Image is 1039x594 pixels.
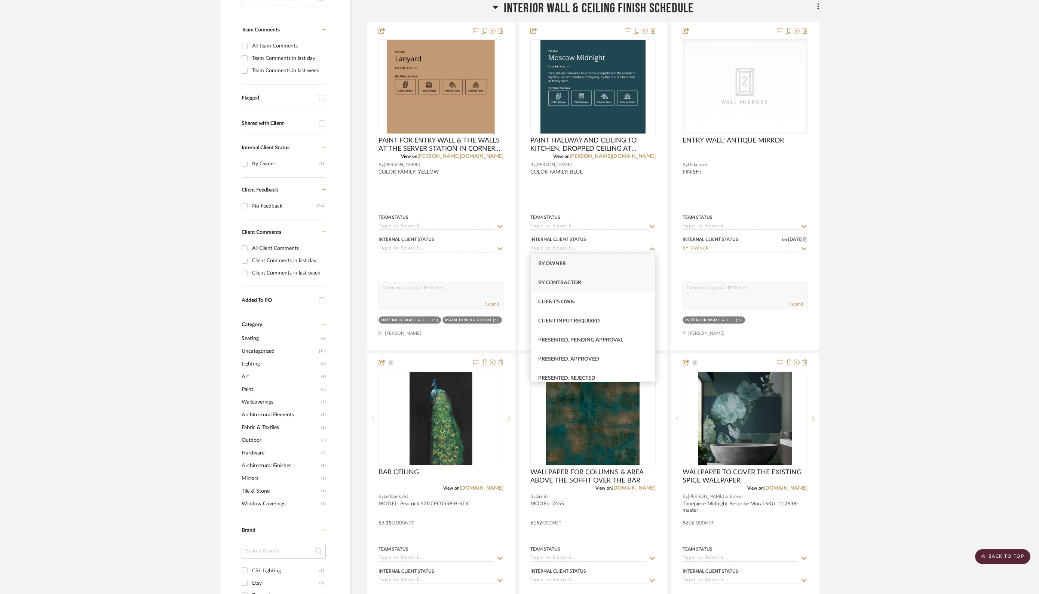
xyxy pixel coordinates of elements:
span: Leftbank Art [384,493,408,500]
span: [DATE] [787,237,803,242]
span: Window Coverings [242,497,319,510]
span: Presented, Rejected [538,376,595,381]
div: (1) [493,318,499,323]
span: Architectural Elements [242,408,319,421]
span: [PERSON_NAME] [384,161,420,168]
div: Team Comments in last week [252,65,324,77]
div: Internal Client Status [683,236,738,243]
img: WALLPAPER TO COVER THE EXISTING SPICE WALLPAPER [698,372,792,465]
span: [PERSON_NAME] & Brown [688,493,743,500]
input: Type to Search… [530,245,646,252]
input: Type to Search… [378,245,494,252]
div: (1) [736,318,742,323]
span: Seating [242,332,319,345]
input: Type to Search… [378,555,494,562]
span: on [782,237,787,242]
div: (50) [317,200,324,212]
scroll-to-top-button: BACK TO TOP [975,549,1030,564]
div: CSL Lighting [252,565,319,577]
div: Team Status [378,546,408,552]
img: PAINT HALLWAY AND CEILING TO KITCHEN, DROPPED CEILING AT BATHROOMS AND HALLWAY TO BANQUET ROOM, A... [540,40,645,134]
a: [PERSON_NAME][DOMAIN_NAME] [570,154,656,159]
span: By [683,493,688,500]
span: Client Feedback [242,187,278,193]
div: (1) [432,318,439,323]
a: [DOMAIN_NAME] [612,486,656,491]
span: (1) [321,460,326,472]
span: (1) [321,472,326,484]
span: (13) [319,345,326,357]
div: Internal Client Status [683,568,738,575]
div: (1) [319,565,324,577]
span: View on [553,154,570,159]
div: Internal Client Status [530,568,586,575]
span: Wallcoverings [242,396,319,408]
button: Submit [485,301,499,307]
span: (3) [321,422,326,434]
span: By [683,161,688,168]
span: Lighting [242,358,319,370]
span: (1) [321,498,326,510]
div: Interior Wall & Ceiling Finish Schedule [685,318,735,323]
div: Added To PO [242,297,315,304]
span: WALLPAPER TO COVER THE EXISTING SPICE WALLPAPER [683,468,807,485]
span: (8) [321,358,326,370]
span: By Owner [538,261,566,266]
span: Client Input Required [538,318,600,324]
input: Type to Search… [683,223,799,230]
span: By [378,493,384,500]
img: PAINT FOR ENTRY WALL & THE WALLS AT THE SERVER STATION IN CORNER BY THE BAR [387,40,495,134]
div: Shared with Client [242,120,315,127]
span: View on [747,486,764,490]
div: (1) [319,577,324,589]
span: WALLPAPER FOR COLUMNS & AREA ABOVE THE SOFFIT OVER THE BAR [530,468,655,485]
div: Client Comments in last week [252,267,324,279]
span: Client's Own [538,299,575,304]
span: Client Comments [242,230,281,235]
span: (1) [321,485,326,497]
span: Presented, Approved [538,356,599,362]
input: Type to Search… [530,555,646,562]
span: View on [401,154,417,159]
span: Uncategorized [242,345,317,358]
div: Internal Client Status [378,236,434,243]
span: Unknown [688,161,707,168]
input: Type to Search… [378,577,494,584]
span: (6) [321,371,326,383]
span: Fabric & Textiles [242,421,319,434]
input: Type to Search… [378,223,494,230]
div: Client Comments in last day [252,255,324,267]
span: PAINT HALLWAY AND CEILING TO KITCHEN, DROPPED CEILING AT BATHROOMS AND HALLWAY TO BANQUET ROOM, A... [530,137,655,153]
div: (1) [319,158,324,170]
span: (5) [321,383,326,395]
input: Type to Search… [530,223,646,230]
div: Team Status [530,546,560,552]
span: Art [242,370,319,383]
span: Team Comments [242,27,280,33]
img: BAR CEILING [410,372,472,465]
span: BAR CEILING [378,468,419,477]
span: By [378,161,384,168]
div: Interior Wall & Ceiling Finish Schedule [381,318,430,323]
button: Submit [789,301,803,307]
span: View on [443,486,460,490]
span: View on [595,486,612,490]
span: (5) [321,396,326,408]
span: Brand [242,528,255,533]
span: [PERSON_NAME] [536,161,572,168]
img: WALLPAPER FOR COLUMNS & AREA ABOVE THE SOFFIT OVER THE BAR [546,372,640,465]
span: Paint [242,383,319,396]
input: Type to Search… [683,555,799,562]
div: Internal Client Status [530,236,586,243]
span: Presented, Pending Approval [538,337,623,343]
a: [DOMAIN_NAME] [764,486,807,491]
a: [DOMAIN_NAME] [460,486,503,491]
span: Mirrors [242,472,319,485]
div: Team Status [683,546,712,552]
div: Team Status [530,214,560,221]
a: [PERSON_NAME][DOMAIN_NAME] [417,154,503,159]
span: (3) [321,409,326,421]
input: Type to Search… [530,577,646,584]
div: Internal Client Status [378,568,434,575]
input: Search Brands [242,544,326,559]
